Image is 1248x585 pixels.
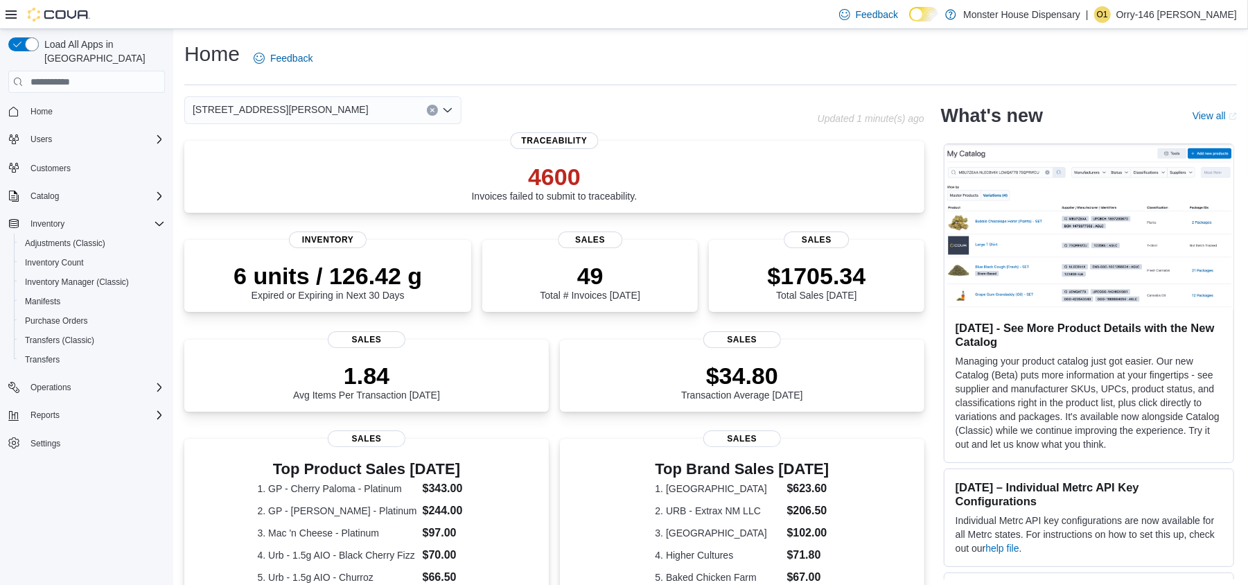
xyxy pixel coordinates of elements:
p: $1705.34 [768,262,866,290]
span: Feedback [270,51,313,65]
button: Manifests [14,292,170,311]
span: [STREET_ADDRESS][PERSON_NAME] [193,101,369,118]
dd: $244.00 [423,503,476,519]
span: Transfers [19,351,165,368]
dd: $70.00 [423,547,476,564]
a: Transfers [19,351,65,368]
span: Users [25,131,165,148]
span: Operations [30,382,71,393]
dt: 5. Baked Chicken Farm [656,570,782,584]
div: Transaction Average [DATE] [681,362,803,401]
a: Inventory Count [19,254,89,271]
span: Inventory Count [19,254,165,271]
dd: $97.00 [423,525,476,541]
p: 1.84 [293,362,440,390]
button: Settings [3,433,170,453]
img: Cova [28,8,90,21]
dt: 4. Urb - 1.5g AIO - Black Cherry Fizz [258,548,417,562]
dt: 1. [GEOGRAPHIC_DATA] [656,482,782,496]
dt: 3. Mac 'n Cheese - Platinum [258,526,417,540]
a: Feedback [248,44,318,72]
button: Users [3,130,170,149]
span: Settings [30,438,60,449]
span: Reports [30,410,60,421]
span: Inventory Count [25,257,84,268]
div: Invoices failed to submit to traceability. [472,163,638,202]
h1: Home [184,40,240,68]
h3: Top Product Sales [DATE] [258,461,476,478]
h3: [DATE] – Individual Metrc API Key Configurations [956,480,1222,508]
span: Transfers (Classic) [25,335,94,346]
a: Inventory Manager (Classic) [19,274,134,290]
button: Inventory [25,216,70,232]
span: Customers [30,163,71,174]
p: 4600 [472,163,638,191]
button: Reports [3,405,170,425]
h3: [DATE] - See More Product Details with the New Catalog [956,321,1222,349]
svg: External link [1229,112,1237,121]
a: Home [25,103,58,120]
button: Clear input [427,105,438,116]
button: Operations [25,379,77,396]
dt: 2. GP - [PERSON_NAME] - Platinum [258,504,417,518]
a: Feedback [834,1,904,28]
button: Transfers (Classic) [14,331,170,350]
span: Catalog [30,191,59,202]
p: 49 [540,262,640,290]
dd: $623.60 [787,480,829,497]
button: Reports [25,407,65,424]
span: Inventory [30,218,64,229]
dt: 3. [GEOGRAPHIC_DATA] [656,526,782,540]
span: Sales [328,331,405,348]
span: O1 [1097,6,1108,23]
span: Inventory Manager (Classic) [25,277,129,288]
p: Managing your product catalog just got easier. Our new Catalog (Beta) puts more information at yo... [956,354,1222,451]
p: | [1086,6,1089,23]
a: Transfers (Classic) [19,332,100,349]
span: Adjustments (Classic) [25,238,105,249]
dt: 1. GP - Cherry Paloma - Platinum [258,482,417,496]
span: Settings [25,435,165,452]
button: Inventory [3,214,170,234]
button: Catalog [25,188,64,204]
a: View allExternal link [1193,110,1237,121]
nav: Complex example [8,96,165,489]
span: Catalog [25,188,165,204]
span: Inventory [289,232,367,248]
dd: $71.80 [787,547,829,564]
button: Catalog [3,186,170,206]
span: Inventory Manager (Classic) [19,274,165,290]
span: Purchase Orders [25,315,88,326]
span: Home [25,103,165,120]
span: Traceability [510,132,598,149]
button: Inventory Manager (Classic) [14,272,170,292]
p: Monster House Dispensary [963,6,1080,23]
dd: $102.00 [787,525,829,541]
a: Customers [25,160,76,177]
button: Home [3,101,170,121]
dt: 4. Higher Cultures [656,548,782,562]
button: Inventory Count [14,253,170,272]
span: Transfers (Classic) [19,332,165,349]
a: Adjustments (Classic) [19,235,111,252]
button: Customers [3,157,170,177]
p: $34.80 [681,362,803,390]
button: Users [25,131,58,148]
div: Total # Invoices [DATE] [540,262,640,301]
span: Manifests [19,293,165,310]
span: Sales [703,430,781,447]
dd: $206.50 [787,503,829,519]
p: Orry-146 [PERSON_NAME] [1116,6,1237,23]
span: Purchase Orders [19,313,165,329]
button: Purchase Orders [14,311,170,331]
span: Reports [25,407,165,424]
p: Individual Metrc API key configurations are now available for all Metrc states. For instructions ... [956,514,1222,555]
div: Expired or Expiring in Next 30 Days [234,262,422,301]
dt: 5. Urb - 1.5g AIO - Churroz [258,570,417,584]
div: Total Sales [DATE] [768,262,866,301]
h2: What's new [941,105,1043,127]
span: Inventory [25,216,165,232]
span: Adjustments (Classic) [19,235,165,252]
dt: 2. URB - Extrax NM LLC [656,504,782,518]
a: Manifests [19,293,66,310]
